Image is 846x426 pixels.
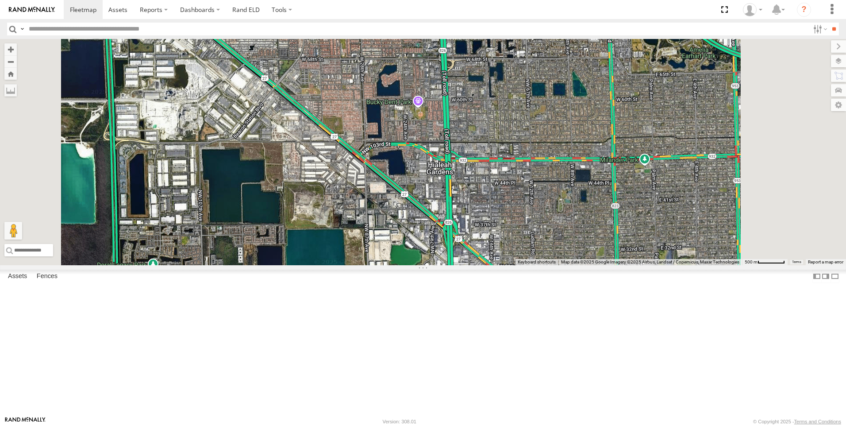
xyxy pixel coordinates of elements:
img: rand-logo.svg [9,7,55,13]
button: Map Scale: 500 m per 58 pixels [742,259,788,265]
button: Zoom in [4,43,17,55]
a: Terms and Conditions [794,419,841,424]
div: © Copyright 2025 - [753,419,841,424]
label: Dock Summary Table to the Right [821,270,830,283]
i: ? [797,3,811,17]
label: Dock Summary Table to the Left [812,270,821,283]
label: Assets [4,270,31,283]
label: Fences [32,270,62,283]
label: Map Settings [831,99,846,111]
button: Zoom Home [4,68,17,80]
div: Sean Tobin [740,3,765,16]
a: Visit our Website [5,417,46,426]
label: Measure [4,84,17,97]
label: Search Filter Options [810,23,829,35]
button: Drag Pegman onto the map to open Street View [4,222,22,240]
span: Map data ©2025 Google Imagery ©2025 Airbus, Landsat / Copernicus, Maxar Technologies [561,259,739,264]
label: Search Query [19,23,26,35]
a: Report a map error [808,259,843,264]
a: Terms (opens in new tab) [792,260,801,264]
span: 500 m [745,259,758,264]
label: Hide Summary Table [831,270,839,283]
div: Version: 308.01 [383,419,416,424]
button: Zoom out [4,55,17,68]
button: Keyboard shortcuts [518,259,556,265]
